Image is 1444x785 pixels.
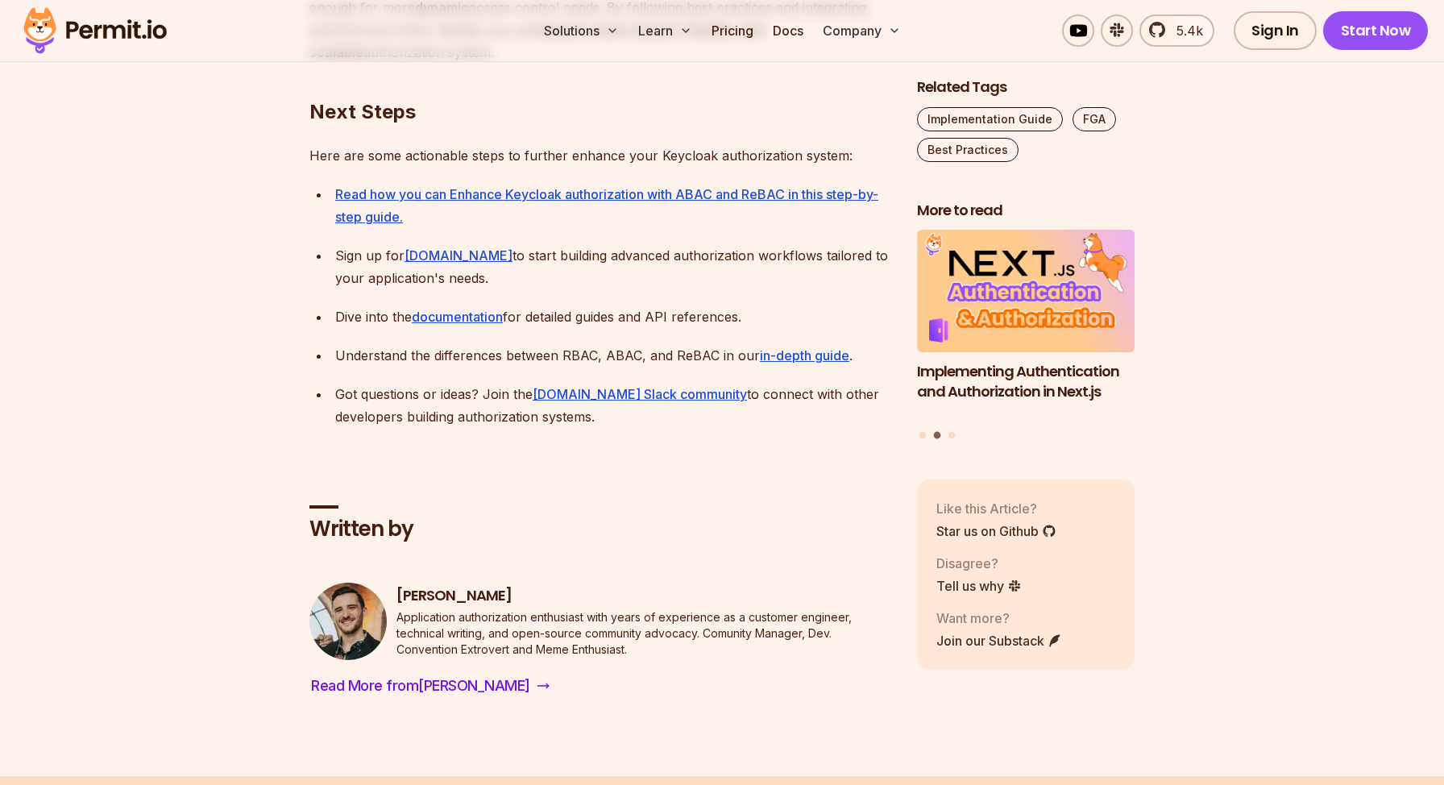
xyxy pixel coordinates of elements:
img: Daniel Bass [309,583,387,660]
span: 5.4k [1167,21,1203,40]
h3: [PERSON_NAME] [396,586,891,606]
p: Sign up for to start building advanced authorization workflows tailored to your application's needs. [335,244,891,289]
a: Implementation Guide [917,107,1063,131]
a: Tell us why [936,576,1022,596]
a: FGA [1073,107,1116,131]
a: documentation [412,309,503,325]
a: Start Now [1323,11,1429,50]
div: Posts [917,231,1135,442]
h2: More to read [917,201,1135,221]
a: in-depth guide [760,347,849,363]
a: Best Practices [917,138,1019,162]
p: Application authorization enthusiast with years of experience as a customer engineer, technical w... [396,609,891,658]
button: Go to slide 3 [948,432,955,438]
a: Sign In [1234,11,1317,50]
p: Got questions or ideas? Join the to connect with other developers building authorization systems. [335,383,891,428]
a: [DOMAIN_NAME] Slack community [533,386,747,402]
p: Here are some actionable steps to further enhance your Keycloak authorization system: [309,144,891,167]
a: Join our Substack [936,631,1062,650]
a: 5.4k [1139,15,1214,47]
p: Understand the differences between RBAC, ABAC, and ReBAC in our . [335,344,891,367]
a: Star us on Github [936,521,1056,541]
p: Want more? [936,608,1062,628]
button: Go to slide 1 [919,432,926,438]
h2: Written by [309,515,891,544]
button: Go to slide 2 [934,432,941,439]
img: Implementing Authentication and Authorization in Next.js [917,231,1135,353]
a: Docs [766,15,810,47]
h3: Implementing Authentication and Authorization in Next.js [917,362,1135,402]
p: Dive into the for detailed guides and API references. [335,305,891,328]
span: Read More from [PERSON_NAME] [311,675,530,697]
button: Solutions [537,15,625,47]
li: 2 of 3 [917,231,1135,422]
button: Company [816,15,907,47]
a: Read More from[PERSON_NAME] [309,673,551,699]
h2: ⁠Next Steps [309,35,891,125]
a: Read how you can Enhance Keycloak authorization with ABAC and ReBAC in this step-by-step guide. [335,186,878,225]
a: Implementing Authentication and Authorization in Next.jsImplementing Authentication and Authoriza... [917,231,1135,422]
a: [DOMAIN_NAME] [405,247,512,264]
button: Learn [632,15,699,47]
a: Pricing [705,15,760,47]
h2: Related Tags [917,77,1135,98]
p: Like this Article? [936,499,1056,518]
p: Disagree? [936,554,1022,573]
img: Permit logo [16,3,174,58]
